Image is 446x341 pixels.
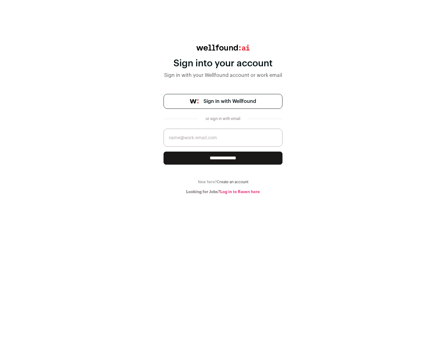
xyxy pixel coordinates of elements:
[190,99,199,104] img: wellfound-symbol-flush-black-fb3c872781a75f747ccb3a119075da62bfe97bd399995f84a933054e44a575c4.png
[164,94,282,109] a: Sign in with Wellfound
[217,180,248,184] a: Create an account
[196,45,250,51] img: wellfound:ai
[164,179,282,184] div: New here?
[164,189,282,194] div: Looking for Jobs?
[164,129,282,147] input: name@work-email.com
[164,72,282,79] div: Sign in with your Wellfound account or work email
[203,116,243,121] div: or sign in with email
[220,190,260,194] a: Log in to Raven here
[164,58,282,69] div: Sign into your account
[203,98,256,105] span: Sign in with Wellfound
